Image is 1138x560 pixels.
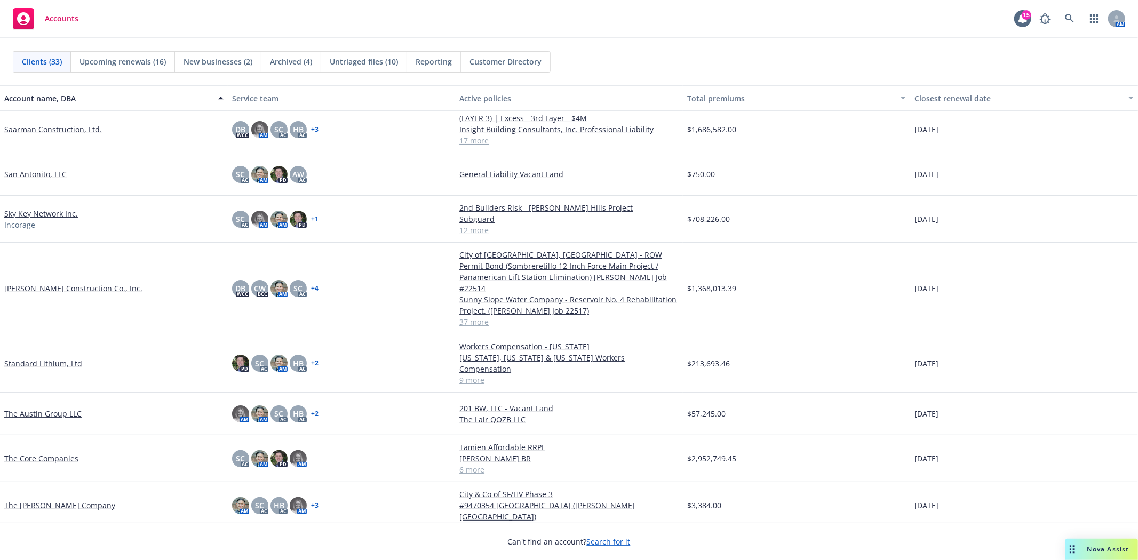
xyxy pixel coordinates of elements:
span: [DATE] [914,283,938,294]
span: $1,686,582.00 [687,124,736,135]
span: SC [293,283,303,294]
span: $1,368,013.39 [687,283,736,294]
div: Service team [232,93,451,104]
a: 12 more [459,225,679,236]
span: DB [235,283,245,294]
a: [PERSON_NAME] BR [459,453,679,464]
button: Service team [228,85,456,111]
a: + 4 [311,285,319,292]
span: SC [255,358,264,369]
a: 6 more [459,464,679,475]
button: Active policies [455,85,683,111]
span: Clients (33) [22,56,62,67]
a: San Antonito, LLC [4,169,67,180]
a: Tamien Affordable RRPL [459,442,679,453]
span: $3,384.00 [687,500,721,511]
span: [DATE] [914,213,938,225]
span: SC [274,408,283,419]
img: photo [290,497,307,514]
a: Sunny Slope Water Company - Reservoir No. 4 Rehabilitation Project. ([PERSON_NAME] Job 22517) [459,294,679,316]
a: Insight Building Consultants, Inc. Professional Liability [459,124,679,135]
a: [US_STATE], [US_STATE] & [US_STATE] Workers Compensation [459,352,679,374]
a: Search [1059,8,1080,29]
a: 17 more [459,135,679,146]
a: Search for it [587,537,631,547]
span: $213,693.46 [687,358,730,369]
span: DB [235,124,245,135]
span: HB [293,124,304,135]
span: SC [236,453,245,464]
a: Standard Lithium, Ltd [4,358,82,369]
a: Subguard [459,213,679,225]
button: Total premiums [683,85,911,111]
span: Archived (4) [270,56,312,67]
span: Accounts [45,14,78,23]
span: [DATE] [914,500,938,511]
img: photo [232,355,249,372]
button: Closest renewal date [910,85,1138,111]
a: 37 more [459,316,679,327]
span: New businesses (2) [184,56,252,67]
span: [DATE] [914,124,938,135]
span: Can't find an account? [508,536,631,547]
div: 15 [1022,10,1031,20]
span: HB [274,500,284,511]
img: photo [251,211,268,228]
button: Nova Assist [1065,539,1138,560]
img: photo [290,450,307,467]
a: Switch app [1084,8,1105,29]
a: 2nd Builders Risk - [PERSON_NAME] Hills Project [459,202,679,213]
a: 201 BW, LLC - Vacant Land [459,403,679,414]
div: Active policies [459,93,679,104]
a: + 3 [311,126,319,133]
a: The Austin Group LLC [4,408,82,419]
span: Nova Assist [1087,545,1129,554]
a: + 2 [311,411,319,417]
span: [DATE] [914,453,938,464]
img: photo [270,280,288,297]
a: Sky Key Network Inc. [4,208,78,219]
div: Account name, DBA [4,93,212,104]
a: [PERSON_NAME] Construction Co., Inc. [4,283,142,294]
span: $708,226.00 [687,213,730,225]
span: $2,952,749.45 [687,453,736,464]
img: photo [232,405,249,422]
a: City & Co of SF/HV Phase 3 [459,489,679,500]
a: Workers Compensation - [US_STATE] [459,341,679,352]
div: Total premiums [687,93,895,104]
span: Upcoming renewals (16) [79,56,166,67]
span: SC [255,500,264,511]
span: Incorage [4,219,35,230]
img: photo [270,355,288,372]
a: City of [GEOGRAPHIC_DATA], [GEOGRAPHIC_DATA] - ROW Permit Bond (Sombreretillo 12-Inch Force Main ... [459,249,679,294]
a: The Lair QOZB LLC [459,414,679,425]
span: SC [236,213,245,225]
a: Saarman Construction, Ltd. [4,124,102,135]
img: photo [270,211,288,228]
span: CW [254,283,266,294]
img: photo [270,166,288,183]
span: [DATE] [914,408,938,419]
div: Drag to move [1065,539,1079,560]
span: Untriaged files (10) [330,56,398,67]
a: Report a Bug [1034,8,1056,29]
a: Accounts [9,4,83,34]
a: 9 more [459,374,679,386]
img: photo [251,166,268,183]
img: photo [232,497,249,514]
a: (LAYER 3) | Excess - 3rd Layer - $4M [459,113,679,124]
img: photo [251,405,268,422]
span: AW [292,169,304,180]
span: [DATE] [914,358,938,369]
span: $57,245.00 [687,408,726,419]
a: + 2 [311,360,319,366]
span: HB [293,408,304,419]
span: [DATE] [914,169,938,180]
span: $750.00 [687,169,715,180]
a: + 1 [311,216,319,222]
